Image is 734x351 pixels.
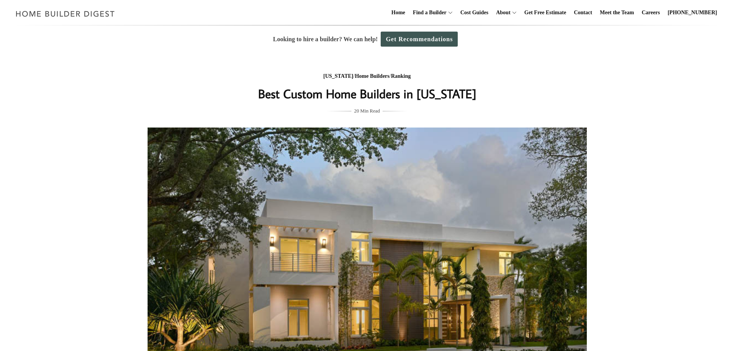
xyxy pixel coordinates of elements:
a: Home [388,0,408,25]
a: Ranking [391,73,411,79]
a: [US_STATE] [323,73,353,79]
span: 20 Min Read [354,107,380,115]
h1: Best Custom Home Builders in [US_STATE] [213,84,521,103]
a: Home Builders [355,73,390,79]
a: About [493,0,510,25]
a: Cost Guides [457,0,492,25]
div: / / [213,72,521,81]
a: Get Free Estimate [521,0,569,25]
a: Get Recommendations [381,32,458,47]
a: Careers [639,0,663,25]
a: [PHONE_NUMBER] [665,0,720,25]
img: Home Builder Digest [12,6,118,21]
a: Meet the Team [597,0,637,25]
a: Contact [571,0,595,25]
a: Find a Builder [410,0,447,25]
